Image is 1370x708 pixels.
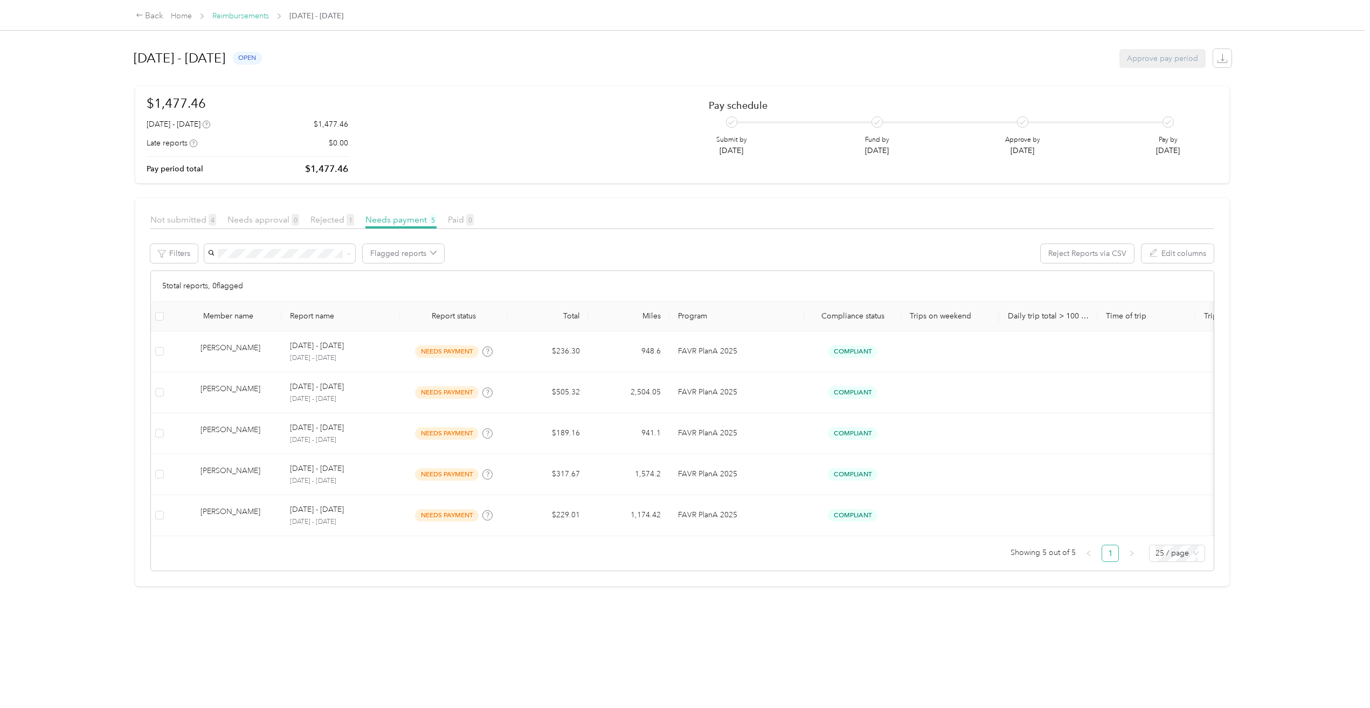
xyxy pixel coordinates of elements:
div: [PERSON_NAME] [200,465,273,484]
li: Previous Page [1080,545,1097,562]
p: FAVR PlanA 2025 [678,427,795,439]
td: 1,174.42 [589,495,669,536]
p: Trips on holidays [1204,311,1285,321]
h1: [DATE] - [DATE] [134,45,225,71]
th: Program [669,302,804,331]
div: Miles [597,311,661,321]
span: Compliant [828,509,877,522]
h2: Pay schedule [709,100,1199,111]
p: [DATE] - [DATE] [290,394,391,404]
p: $1,477.46 [305,162,348,176]
p: FAVR PlanA 2025 [678,468,795,480]
div: Page Size [1149,545,1205,562]
td: FAVR PlanA 2025 [669,372,804,413]
button: right [1123,545,1140,562]
span: 4 [209,214,216,226]
button: Reject Reports via CSV [1041,244,1134,263]
span: needs payment [415,345,479,358]
p: Approve by [1005,135,1040,145]
div: [PERSON_NAME] [200,424,273,443]
td: 948.6 [589,331,669,372]
span: Showing 5 out of 5 [1011,545,1076,561]
span: needs payment [415,386,479,399]
p: $0.00 [329,137,348,149]
p: Time of trip [1106,311,1187,321]
p: [DATE] - [DATE] [290,435,391,445]
span: 0 [466,214,474,226]
span: Compliance status [813,311,892,321]
span: 25 / page [1155,545,1199,561]
div: [DATE] - [DATE] [147,119,210,130]
div: Member name [203,311,273,321]
span: open [233,52,262,64]
td: $236.30 [508,331,589,372]
td: FAVR PlanA 2025 [669,454,804,495]
p: [DATE] [716,145,747,156]
li: Next Page [1123,545,1140,562]
span: needs payment [415,427,479,440]
p: [DATE] - [DATE] [290,353,391,363]
span: left [1085,550,1092,557]
span: needs payment [415,509,479,522]
p: FAVR PlanA 2025 [678,386,795,398]
span: needs payment [415,468,479,481]
td: $229.01 [508,495,589,536]
p: [DATE] [1156,145,1180,156]
button: left [1080,545,1097,562]
button: Flagged reports [363,244,444,263]
p: [DATE] [865,145,889,156]
li: 1 [1102,545,1119,562]
p: [DATE] - [DATE] [290,381,344,393]
span: Not submitted [150,214,216,225]
span: 1 [347,214,354,226]
p: Trips on weekend [910,311,991,321]
p: [DATE] - [DATE] [290,463,344,475]
a: 1 [1102,545,1118,561]
td: FAVR PlanA 2025 [669,495,804,536]
p: [DATE] - [DATE] [290,476,391,486]
p: [DATE] - [DATE] [290,504,344,516]
span: Compliant [828,345,877,358]
span: Compliant [828,427,877,440]
span: right [1129,550,1135,557]
div: [PERSON_NAME] [200,506,273,525]
td: $317.67 [508,454,589,495]
td: FAVR PlanA 2025 [669,331,804,372]
p: [DATE] - [DATE] [290,340,344,352]
button: Filters [150,244,198,263]
span: Compliant [828,468,877,481]
span: Report status [409,311,499,321]
th: Report name [281,302,400,331]
span: Needs payment [365,214,437,225]
span: Paid [448,214,474,225]
p: Daily trip total > 100 miles [1008,311,1089,321]
a: Home [171,11,192,20]
div: [PERSON_NAME] [200,342,273,361]
span: Compliant [828,386,877,399]
h1: $1,477.46 [147,94,348,113]
p: [DATE] - [DATE] [290,422,344,434]
div: [PERSON_NAME] [200,383,273,402]
div: Total [516,311,580,321]
td: $189.16 [508,413,589,454]
div: Late reports [147,137,197,149]
td: 2,504.05 [589,372,669,413]
td: FAVR PlanA 2025 [669,413,804,454]
td: 1,574.2 [589,454,669,495]
p: FAVR PlanA 2025 [678,345,795,357]
iframe: Everlance-gr Chat Button Frame [1310,648,1370,708]
span: Needs approval [227,214,299,225]
span: 5 [429,214,437,226]
p: Pay period total [147,163,203,175]
div: 5 total reports, 0 flagged [151,271,1214,302]
button: Edit columns [1141,244,1214,263]
span: 0 [292,214,299,226]
p: Pay by [1156,135,1180,145]
a: Reimbursements [212,11,269,20]
p: Submit by [716,135,747,145]
div: Back [136,10,164,23]
span: Rejected [310,214,354,225]
p: $1,477.46 [314,119,348,130]
p: Fund by [865,135,889,145]
td: $505.32 [508,372,589,413]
